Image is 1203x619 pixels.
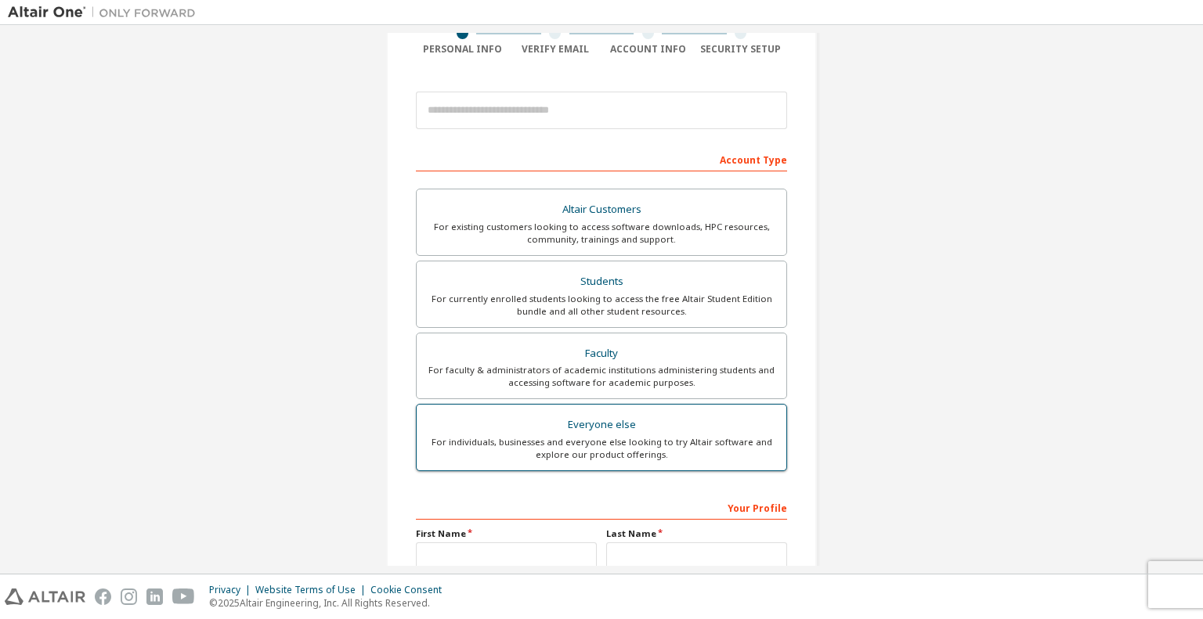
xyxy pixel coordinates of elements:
p: © 2025 Altair Engineering, Inc. All Rights Reserved. [209,596,451,610]
img: instagram.svg [121,588,137,605]
div: Cookie Consent [370,584,451,596]
div: Altair Customers [426,199,777,221]
img: Altair One [8,5,204,20]
div: Account Info [601,43,695,56]
label: Last Name [606,527,787,540]
img: youtube.svg [172,588,195,605]
label: First Name [416,527,597,540]
img: altair_logo.svg [5,588,85,605]
div: For faculty & administrators of academic institutions administering students and accessing softwa... [426,364,777,389]
div: For existing customers looking to access software downloads, HPC resources, community, trainings ... [426,221,777,246]
div: Personal Info [416,43,509,56]
div: For currently enrolled students looking to access the free Altair Student Edition bundle and all ... [426,293,777,318]
img: facebook.svg [95,588,111,605]
div: Website Terms of Use [255,584,370,596]
div: For individuals, businesses and everyone else looking to try Altair software and explore our prod... [426,436,777,461]
div: Privacy [209,584,255,596]
img: linkedin.svg [146,588,163,605]
div: Account Type [416,146,787,171]
div: Everyone else [426,414,777,436]
div: Your Profile [416,495,787,520]
div: Verify Email [509,43,602,56]
div: Students [426,271,777,293]
div: Faculty [426,343,777,365]
div: Security Setup [695,43,788,56]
